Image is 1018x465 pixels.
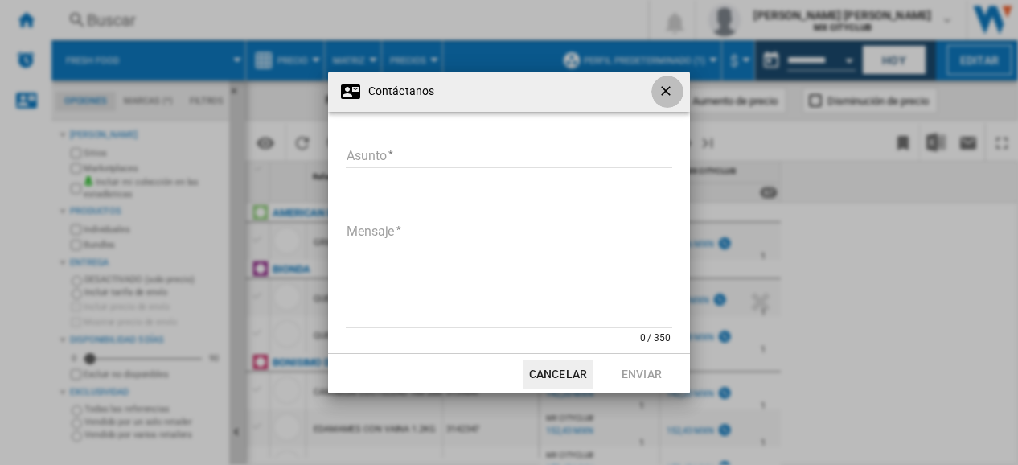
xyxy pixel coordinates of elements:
[640,328,672,344] div: 0 / 350
[651,76,683,108] button: getI18NText('BUTTONS.CLOSE_DIALOG')
[360,84,434,100] h4: Contáctanos
[523,360,593,389] button: Cancelar
[606,360,677,389] button: Enviar
[658,83,677,102] ng-md-icon: getI18NText('BUTTONS.CLOSE_DIALOG')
